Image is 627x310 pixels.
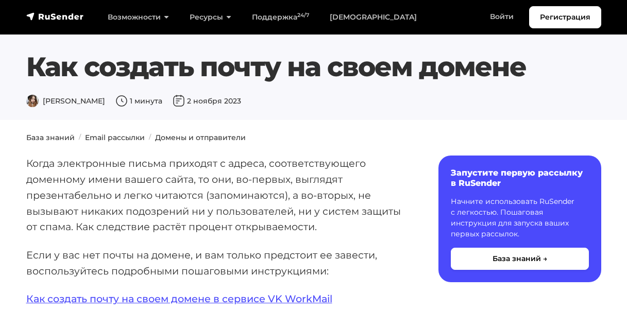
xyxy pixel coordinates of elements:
[26,11,84,22] img: RuSender
[451,196,589,239] p: Начните использовать RuSender с легкостью. Пошаговая инструкция для запуска ваших первых рассылок.
[85,133,145,142] a: Email рассылки
[97,7,179,28] a: Возможности
[438,156,601,282] a: Запустите первую рассылку в RuSender Начните использовать RuSender с легкостью. Пошаговая инструк...
[529,6,601,28] a: Регистрация
[173,95,185,107] img: Дата публикации
[26,133,75,142] a: База знаний
[115,96,162,106] span: 1 минута
[480,6,524,27] a: Войти
[26,51,601,83] h1: Как создать почту на своем домене
[242,7,319,28] a: Поддержка24/7
[451,168,589,187] h6: Запустите первую рассылку в RuSender
[115,95,128,107] img: Время чтения
[155,133,246,142] a: Домены и отправители
[297,12,309,19] sup: 24/7
[319,7,427,28] a: [DEMOGRAPHIC_DATA]
[451,248,589,270] button: База знаний →
[179,7,242,28] a: Ресурсы
[173,96,241,106] span: 2 ноября 2023
[20,132,607,143] nav: breadcrumb
[26,156,405,235] p: Когда электронные письма приходят с адреса, соответствующего доменному имени вашего сайта, то они...
[26,96,105,106] span: [PERSON_NAME]
[26,247,405,279] p: Если у вас нет почты на домене, и вам только предстоит ее завести, воспользуйтесь подробными поша...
